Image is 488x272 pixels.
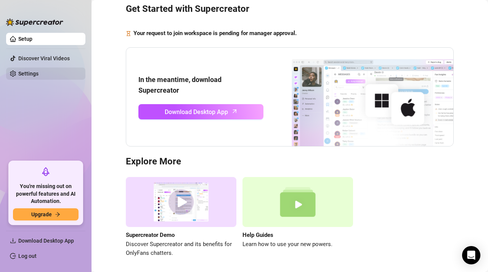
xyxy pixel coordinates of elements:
strong: Help Guides [242,232,273,238]
a: Discover Viral Videos [18,55,70,61]
strong: In the meantime, download Supercreator [138,76,222,94]
span: Download Desktop App [18,238,74,244]
span: arrow-up [230,107,239,116]
img: help guides [242,177,353,227]
strong: Supercreator Demo [126,232,175,238]
button: Upgradearrow-right [13,208,79,220]
a: Supercreator DemoDiscover Supercreator and its benefits for OnlyFans chatters. [126,177,236,258]
span: rocket [41,167,50,176]
a: Log out [18,253,37,259]
img: download app [263,48,453,146]
span: Upgrade [31,211,52,217]
a: Help GuidesLearn how to use your new powers. [242,177,353,258]
span: hourglass [126,29,131,38]
strong: Your request to join workspace is pending for manager approval. [133,30,297,37]
span: Download Desktop App [165,107,228,117]
a: Setup [18,36,32,42]
span: Learn how to use your new powers. [242,240,353,249]
h3: Get Started with Supercreator [126,3,454,15]
a: Download Desktop Apparrow-up [138,104,263,119]
span: You're missing out on powerful features and AI Automation. [13,183,79,205]
span: download [10,238,16,244]
a: Settings [18,71,39,77]
div: Open Intercom Messenger [462,246,480,264]
img: supercreator demo [126,177,236,227]
img: logo-BBDzfeDw.svg [6,18,63,26]
span: arrow-right [55,212,60,217]
h3: Explore More [126,156,454,168]
span: Discover Supercreator and its benefits for OnlyFans chatters. [126,240,236,258]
